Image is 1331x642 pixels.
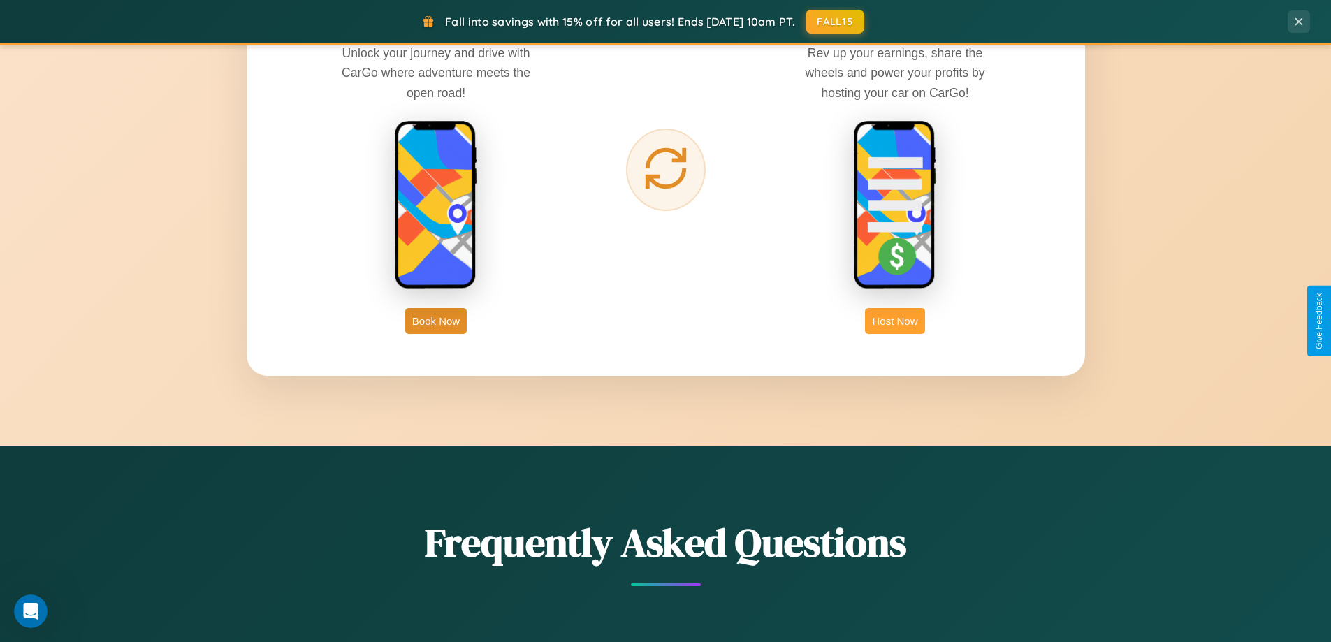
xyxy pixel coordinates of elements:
button: Host Now [865,308,924,334]
img: rent phone [394,120,478,291]
img: host phone [853,120,937,291]
button: Book Now [405,308,467,334]
p: Rev up your earnings, share the wheels and power your profits by hosting your car on CarGo! [790,43,1000,102]
iframe: Intercom live chat [14,594,48,628]
h2: Frequently Asked Questions [247,516,1085,569]
span: Fall into savings with 15% off for all users! Ends [DATE] 10am PT. [445,15,795,29]
p: Unlock your journey and drive with CarGo where adventure meets the open road! [331,43,541,102]
div: Give Feedback [1314,293,1324,349]
button: FALL15 [806,10,864,34]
